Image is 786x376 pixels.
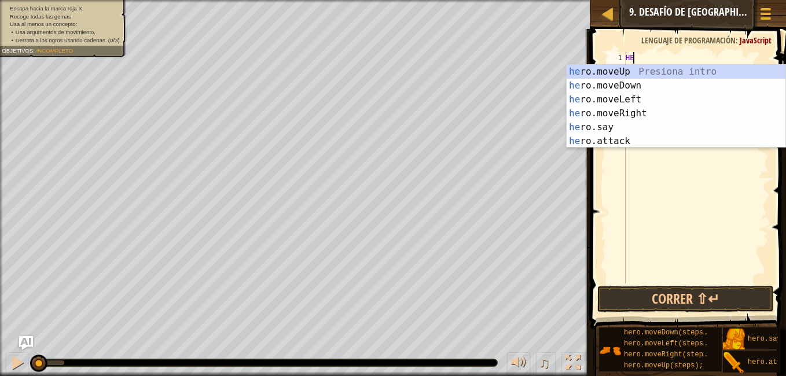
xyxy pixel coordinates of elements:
button: Ctrl + P: Pause [6,352,29,376]
span: Recoge todas las gemas [10,13,71,20]
span: JavaScript [740,35,772,46]
span: : [33,47,36,54]
span: Derrota a los ogros usando cadenas. (0/3) [16,37,120,43]
span: hero.moveRight(steps); [624,351,715,359]
span: Escapa hacia la marca roja X. [10,5,84,12]
li: Escapa hacia la marca roja X. [2,5,119,13]
span: hero.moveDown(steps); [624,329,711,337]
span: Consejos [709,6,740,17]
button: Mostrar menú del juego [751,2,780,30]
li: Recoge todas las gemas [2,13,119,21]
li: Usa argumentos de movimiento. [11,29,119,37]
span: Lenguaje de programación [641,35,736,46]
div: 2 [607,64,626,75]
span: : [736,35,740,46]
span: Usa al menos un concepto: [10,21,77,28]
img: portrait.png [723,352,745,374]
button: Correr ⇧↵ [597,286,774,312]
li: Derrota a los ogros usando cadenas. [11,36,119,45]
span: hero.moveLeft(steps); [624,340,711,348]
button: Ask AI [672,2,703,24]
img: portrait.png [599,340,621,362]
span: hero.moveUp(steps); [624,362,703,370]
div: 1 [607,52,626,64]
img: portrait.png [723,329,745,351]
button: Alterna pantalla completa. [561,352,585,376]
span: ♫ [538,354,550,371]
i: • [11,30,13,36]
span: Incompleto [36,47,73,54]
button: ♫ [536,352,556,376]
span: Objetivos [2,47,33,54]
i: • [11,37,13,43]
span: Usa argumentos de movimiento. [16,30,96,36]
li: Usa al menos un concepto: [2,21,119,29]
button: Ajustar volúmen [507,352,530,376]
span: Ask AI [678,6,697,17]
button: Ask AI [19,336,33,350]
